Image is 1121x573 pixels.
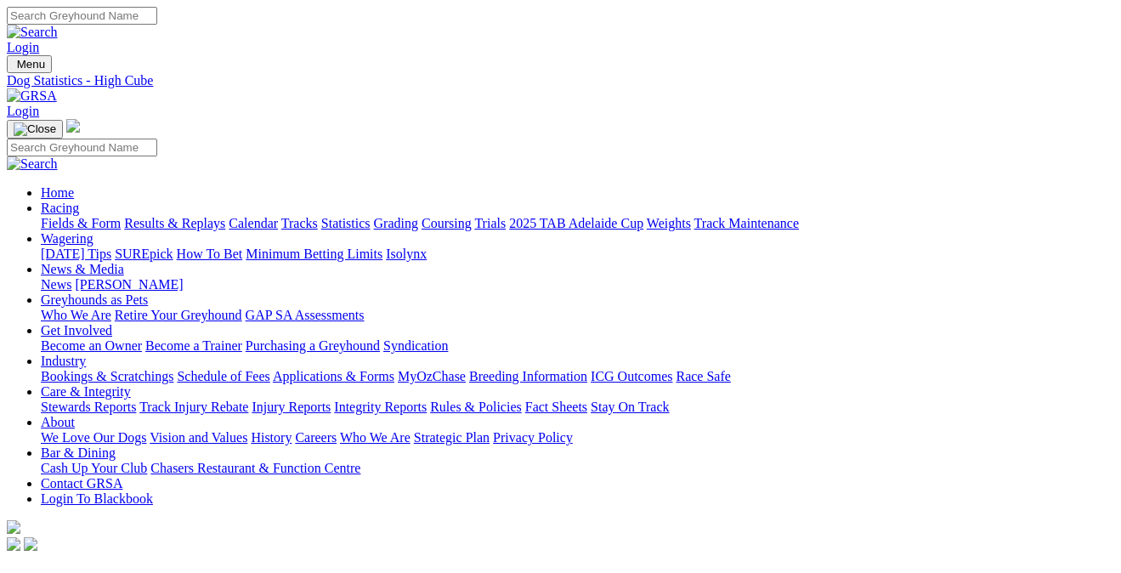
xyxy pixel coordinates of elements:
[14,122,56,136] img: Close
[246,247,382,261] a: Minimum Betting Limits
[41,277,71,292] a: News
[676,369,730,383] a: Race Safe
[383,338,448,353] a: Syndication
[398,369,466,383] a: MyOzChase
[124,216,225,230] a: Results & Replays
[252,400,331,414] a: Injury Reports
[150,461,360,475] a: Chasers Restaurant & Function Centre
[41,323,112,338] a: Get Involved
[41,445,116,460] a: Bar & Dining
[246,338,380,353] a: Purchasing a Greyhound
[41,461,1114,476] div: Bar & Dining
[7,25,58,40] img: Search
[41,354,86,368] a: Industry
[430,400,522,414] a: Rules & Policies
[41,338,142,353] a: Become an Owner
[177,369,269,383] a: Schedule of Fees
[525,400,587,414] a: Fact Sheets
[41,216,1114,231] div: Racing
[7,120,63,139] button: Toggle navigation
[41,476,122,491] a: Contact GRSA
[115,247,173,261] a: SUREpick
[41,262,124,276] a: News & Media
[139,400,248,414] a: Track Injury Rebate
[41,247,1114,262] div: Wagering
[41,185,74,200] a: Home
[493,430,573,445] a: Privacy Policy
[229,216,278,230] a: Calendar
[41,430,146,445] a: We Love Our Dogs
[41,369,1114,384] div: Industry
[251,430,292,445] a: History
[281,216,318,230] a: Tracks
[273,369,394,383] a: Applications & Forms
[7,55,52,73] button: Toggle navigation
[7,88,57,104] img: GRSA
[41,400,136,414] a: Stewards Reports
[334,400,427,414] a: Integrity Reports
[647,216,691,230] a: Weights
[17,58,45,71] span: Menu
[75,277,183,292] a: [PERSON_NAME]
[41,461,147,475] a: Cash Up Your Club
[414,430,490,445] a: Strategic Plan
[509,216,643,230] a: 2025 TAB Adelaide Cup
[374,216,418,230] a: Grading
[24,537,37,551] img: twitter.svg
[7,104,39,118] a: Login
[694,216,799,230] a: Track Maintenance
[7,156,58,172] img: Search
[41,384,131,399] a: Care & Integrity
[177,247,243,261] a: How To Bet
[41,292,148,307] a: Greyhounds as Pets
[321,216,371,230] a: Statistics
[150,430,247,445] a: Vision and Values
[41,491,153,506] a: Login To Blackbook
[41,415,75,429] a: About
[7,7,157,25] input: Search
[7,73,1114,88] a: Dog Statistics - High Cube
[41,247,111,261] a: [DATE] Tips
[41,338,1114,354] div: Get Involved
[469,369,587,383] a: Breeding Information
[41,308,1114,323] div: Greyhounds as Pets
[41,400,1114,415] div: Care & Integrity
[41,201,79,215] a: Racing
[7,520,20,534] img: logo-grsa-white.png
[7,139,157,156] input: Search
[591,400,669,414] a: Stay On Track
[591,369,672,383] a: ICG Outcomes
[66,119,80,133] img: logo-grsa-white.png
[7,40,39,54] a: Login
[246,308,365,322] a: GAP SA Assessments
[340,430,410,445] a: Who We Are
[386,247,427,261] a: Isolynx
[41,277,1114,292] div: News & Media
[41,216,121,230] a: Fields & Form
[295,430,337,445] a: Careers
[145,338,242,353] a: Become a Trainer
[422,216,472,230] a: Coursing
[41,231,93,246] a: Wagering
[41,308,111,322] a: Who We Are
[41,430,1114,445] div: About
[7,537,20,551] img: facebook.svg
[474,216,506,230] a: Trials
[41,369,173,383] a: Bookings & Scratchings
[115,308,242,322] a: Retire Your Greyhound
